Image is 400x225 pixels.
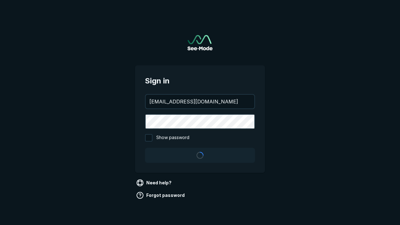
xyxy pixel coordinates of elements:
a: Forgot password [135,190,187,200]
a: Need help? [135,178,174,188]
a: Go to sign in [187,35,212,50]
img: See-Mode Logo [187,35,212,50]
span: Sign in [145,75,255,87]
input: your@email.com [146,95,254,108]
span: Show password [156,134,189,142]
